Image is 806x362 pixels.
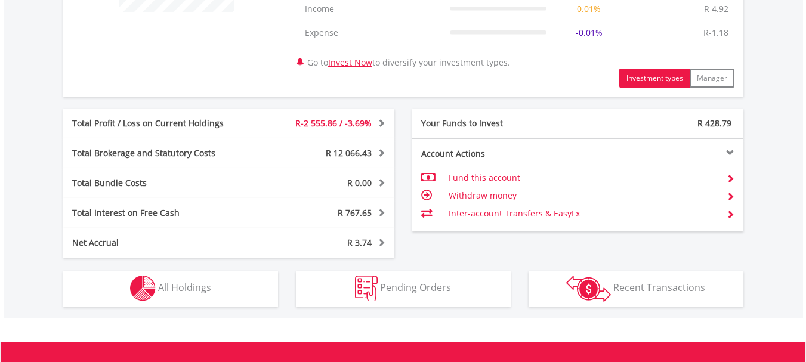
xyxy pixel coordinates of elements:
[63,271,278,307] button: All Holdings
[619,69,690,88] button: Investment types
[338,207,372,218] span: R 767.65
[697,117,731,129] span: R 428.79
[347,237,372,248] span: R 3.74
[63,207,257,219] div: Total Interest on Free Cash
[63,177,257,189] div: Total Bundle Costs
[63,117,257,129] div: Total Profit / Loss on Current Holdings
[449,205,717,222] td: Inter-account Transfers & EasyFx
[158,281,211,294] span: All Holdings
[63,237,257,249] div: Net Accrual
[296,271,511,307] button: Pending Orders
[347,177,372,188] span: R 0.00
[412,148,578,160] div: Account Actions
[613,281,705,294] span: Recent Transactions
[326,147,372,159] span: R 12 066.43
[697,21,734,45] td: R-1.18
[552,21,625,45] td: -0.01%
[690,69,734,88] button: Manager
[328,57,372,68] a: Invest Now
[529,271,743,307] button: Recent Transactions
[566,276,611,302] img: transactions-zar-wht.png
[449,169,717,187] td: Fund this account
[449,187,717,205] td: Withdraw money
[130,276,156,301] img: holdings-wht.png
[63,147,257,159] div: Total Brokerage and Statutory Costs
[355,276,378,301] img: pending_instructions-wht.png
[299,21,444,45] td: Expense
[380,281,451,294] span: Pending Orders
[295,117,372,129] span: R-2 555.86 / -3.69%
[412,117,578,129] div: Your Funds to Invest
